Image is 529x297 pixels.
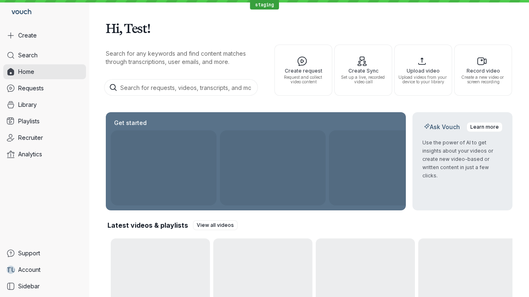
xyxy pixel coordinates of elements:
span: Playlists [18,117,40,125]
span: Search [18,51,38,59]
span: Create a new video or screen recording [458,75,508,84]
span: View all videos [197,221,234,229]
a: Requests [3,81,86,96]
span: T [6,266,11,274]
span: Analytics [18,150,42,158]
p: Search for any keywords and find content matches through transcriptions, user emails, and more. [106,49,260,66]
a: Playlists [3,114,86,129]
p: Use the power of AI to get insights about your videos or create new video-based or written conten... [422,139,503,180]
button: Create [3,28,86,43]
span: Create Sync [338,68,388,73]
a: Learn more [467,122,503,132]
span: Set up a live, recorded video call [338,75,388,84]
span: Sidebar [18,282,40,290]
h1: Hi, Test! [106,16,512,40]
a: Home [3,64,86,79]
button: Record videoCreate a new video or screen recording [454,45,512,96]
span: Upload videos from your device to your library [398,75,448,84]
span: Library [18,101,37,109]
button: Create requestRequest and collect video content [274,45,332,96]
button: Upload videoUpload videos from your device to your library [394,45,452,96]
span: Create [18,31,37,40]
a: Library [3,97,86,112]
input: Search for requests, videos, transcripts, and more... [104,79,258,96]
span: Create request [278,68,329,73]
h2: Latest videos & playlists [107,221,188,230]
a: Analytics [3,147,86,162]
span: Learn more [470,123,499,131]
span: Support [18,249,40,257]
span: Request and collect video content [278,75,329,84]
a: Search [3,48,86,63]
span: Requests [18,84,44,92]
h2: Ask Vouch [422,123,462,131]
a: Recruiter [3,130,86,145]
h2: Get started [112,119,148,127]
a: Support [3,246,86,261]
button: Create SyncSet up a live, recorded video call [334,45,392,96]
span: Record video [458,68,508,73]
a: Sidebar [3,279,86,294]
a: View all videos [193,220,238,230]
span: Account [18,266,41,274]
a: TUAccount [3,262,86,277]
span: Recruiter [18,134,43,142]
span: Home [18,68,34,76]
a: Go to homepage [3,3,35,21]
span: U [11,266,16,274]
span: Upload video [398,68,448,73]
